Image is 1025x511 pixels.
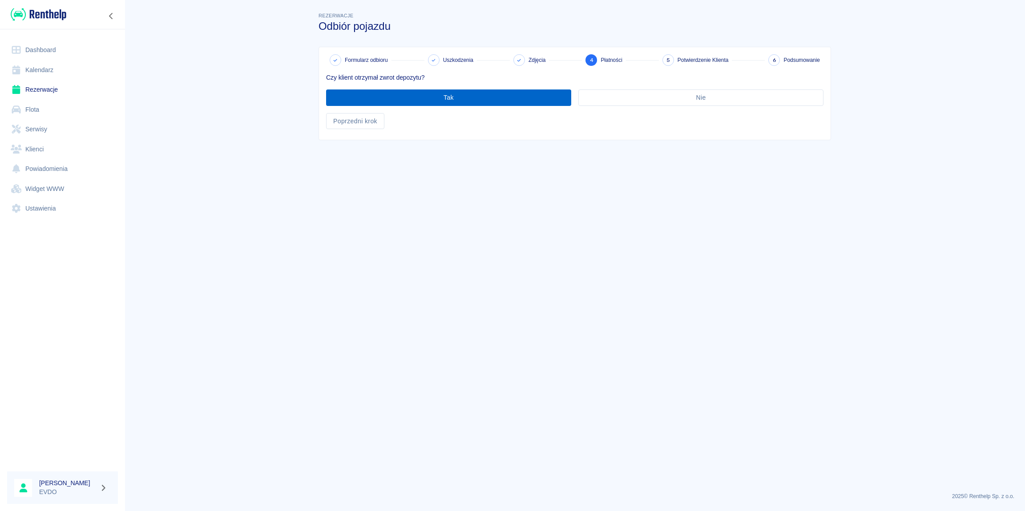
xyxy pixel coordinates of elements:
[7,159,118,179] a: Powiadomienia
[666,56,670,65] span: 5
[345,56,388,64] span: Formularz odbioru
[783,56,820,64] span: Podsumowanie
[578,89,823,106] button: Nie
[7,60,118,80] a: Kalendarz
[39,487,96,497] p: EVDO
[7,119,118,139] a: Serwisy
[319,13,353,18] span: Rezerwacje
[7,139,118,159] a: Klienci
[529,56,545,64] span: Zdjęcia
[443,56,473,64] span: Uszkodzenia
[7,80,118,100] a: Rezerwacje
[7,179,118,199] a: Widget WWW
[326,89,571,106] button: Tak
[7,7,66,22] a: Renthelp logo
[601,56,622,64] span: Płatności
[326,113,384,130] button: Poprzedni krok
[7,199,118,219] a: Ustawienia
[39,479,96,487] h6: [PERSON_NAME]
[773,56,776,65] span: 6
[11,7,66,22] img: Renthelp logo
[105,10,118,22] button: Zwiń nawigację
[7,40,118,60] a: Dashboard
[326,73,823,82] p: Czy klient otrzymał zwrot depozytu?
[678,56,729,64] span: Potwierdzenie Klienta
[590,56,593,65] span: 4
[7,100,118,120] a: Flota
[319,20,831,32] h3: Odbiór pojazdu
[135,492,1014,500] p: 2025 © Renthelp Sp. z o.o.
